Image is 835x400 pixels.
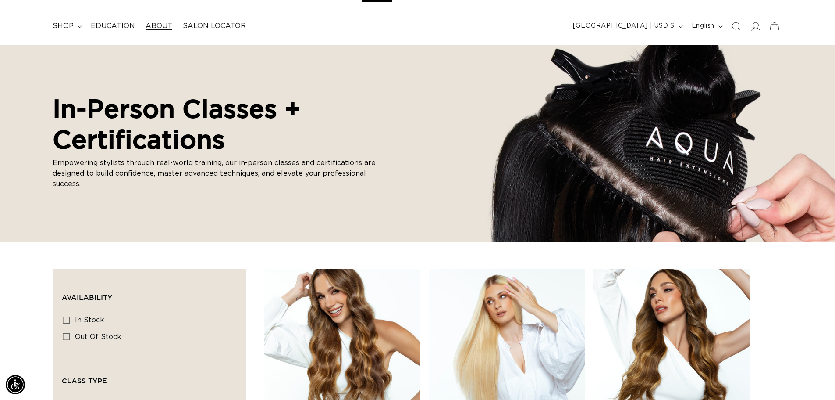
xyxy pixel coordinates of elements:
button: [GEOGRAPHIC_DATA] | USD $ [568,18,686,35]
span: Salon Locator [183,22,246,31]
span: Out of stock [75,333,121,340]
a: About [140,16,178,36]
button: English [686,18,726,35]
span: Education [91,22,135,31]
div: Accessibility Menu [6,375,25,394]
summary: Class Type (0 selected) [62,361,237,393]
h2: In-Person Classes + Certifications [53,93,386,154]
p: Empowering stylists through real-world training, our in-person classes and certifications are des... [53,158,386,190]
span: About [146,22,172,31]
summary: shop [47,16,85,36]
iframe: Chat Widget [791,358,835,400]
span: In stock [75,317,104,324]
a: Salon Locator [178,16,251,36]
a: Education [85,16,140,36]
span: [GEOGRAPHIC_DATA] | USD $ [573,22,675,31]
span: English [692,22,714,31]
summary: Availability (0 selected) [62,278,237,310]
span: shop [53,22,74,31]
span: Availability [62,293,112,301]
summary: Search [726,17,746,36]
span: Class Type [62,377,107,385]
